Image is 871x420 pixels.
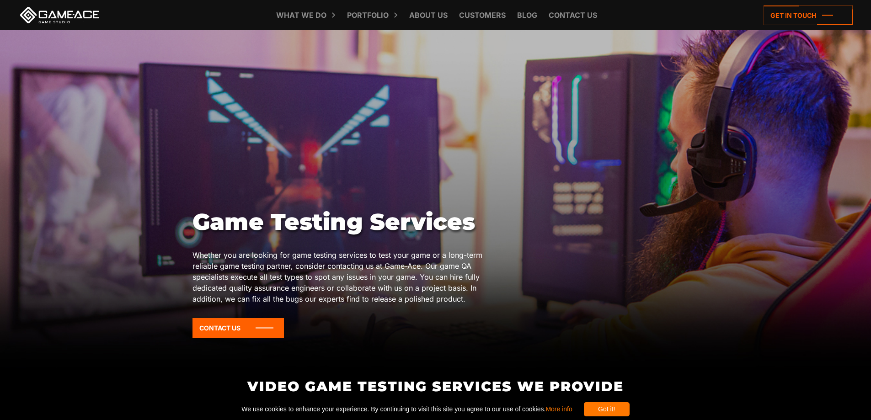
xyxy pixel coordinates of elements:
[241,402,572,416] span: We use cookies to enhance your experience. By continuing to visit this site you agree to our use ...
[545,405,572,413] a: More info
[192,250,484,304] p: Whether you are looking for game testing services to test your game or a long-term reliable game ...
[584,402,630,416] div: Got it!
[764,5,853,25] a: Get in touch
[192,318,284,338] a: Contact Us
[192,379,679,394] h2: Video Game Testing Services We Provide
[192,208,484,236] h1: Game Testing Services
